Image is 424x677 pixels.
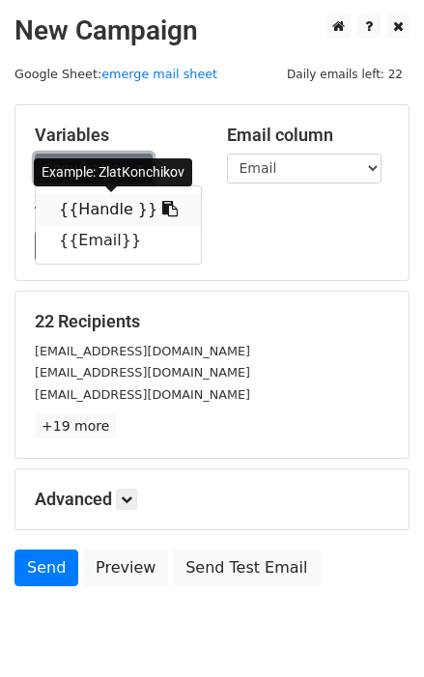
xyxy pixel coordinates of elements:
a: emerge mail sheet [101,67,217,81]
a: {{Handle }} [36,194,201,225]
span: Daily emails left: 22 [280,64,410,85]
small: [EMAIL_ADDRESS][DOMAIN_NAME] [35,387,250,402]
h5: Email column [227,125,390,146]
a: Send [14,550,78,586]
small: Google Sheet: [14,67,217,81]
a: Daily emails left: 22 [280,67,410,81]
iframe: Chat Widget [327,584,424,677]
h2: New Campaign [14,14,410,47]
h5: 22 Recipients [35,311,389,332]
div: Example: ZlatKonchikov [34,158,192,186]
a: Send Test Email [173,550,320,586]
div: 聊天小组件 [327,584,424,677]
a: {{Email}} [36,225,201,256]
h5: Variables [35,125,198,146]
small: [EMAIL_ADDRESS][DOMAIN_NAME] [35,344,250,358]
a: +19 more [35,414,116,438]
a: Preview [83,550,168,586]
h5: Advanced [35,489,389,510]
small: [EMAIL_ADDRESS][DOMAIN_NAME] [35,365,250,380]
